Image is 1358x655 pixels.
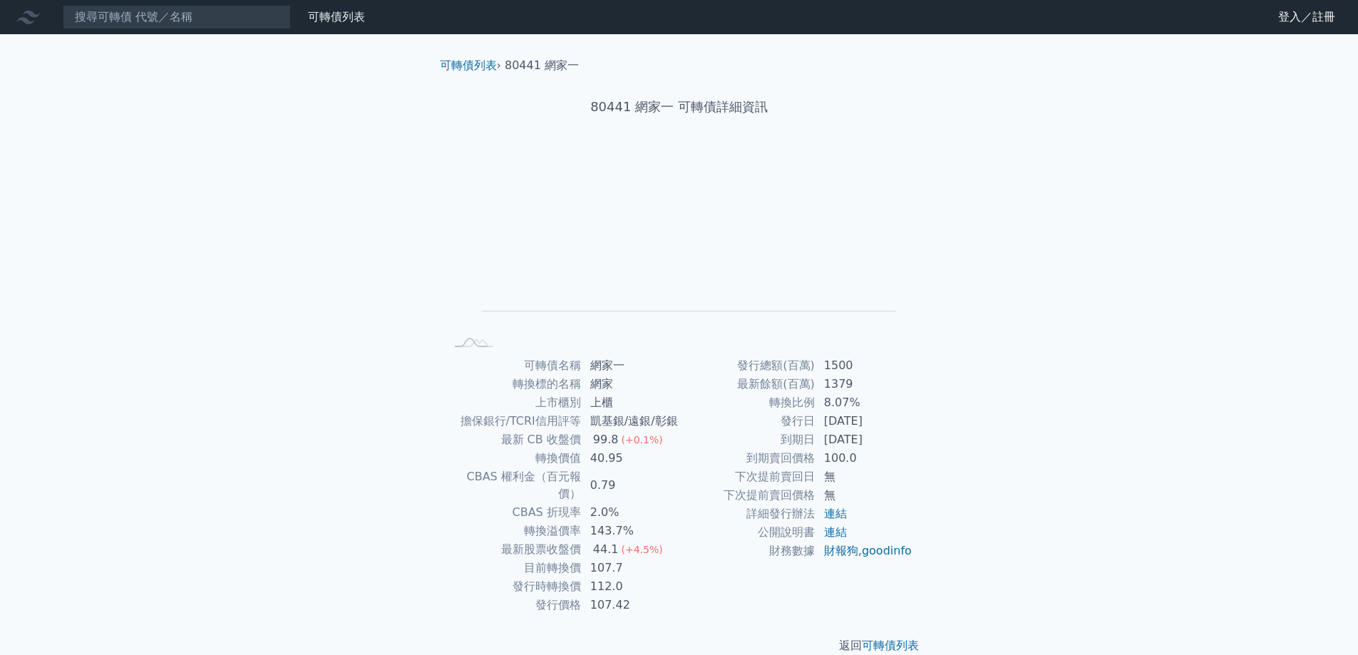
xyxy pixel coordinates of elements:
a: 可轉債列表 [862,639,919,652]
div: 99.8 [590,431,622,448]
td: 107.42 [582,596,679,614]
td: 轉換標的名稱 [446,375,582,393]
td: 發行總額(百萬) [679,356,816,375]
span: (+4.5%) [621,544,662,555]
td: 2.0% [582,503,679,522]
p: 返回 [428,637,930,654]
div: 44.1 [590,541,622,558]
td: 143.7% [582,522,679,540]
h1: 80441 網家一 可轉債詳細資訊 [428,97,930,117]
a: 登入／註冊 [1267,6,1347,29]
td: [DATE] [816,412,913,430]
td: 網家一 [582,356,679,375]
td: 公開說明書 [679,523,816,542]
td: 最新 CB 收盤價 [446,430,582,449]
td: 網家 [582,375,679,393]
td: 發行日 [679,412,816,430]
td: 目前轉換價 [446,559,582,577]
td: 詳細發行辦法 [679,505,816,523]
td: 轉換比例 [679,393,816,412]
li: 80441 網家一 [505,57,579,74]
td: 上櫃 [582,393,679,412]
g: Chart [468,162,896,332]
td: 112.0 [582,577,679,596]
td: 財務數據 [679,542,816,560]
td: CBAS 折現率 [446,503,582,522]
a: goodinfo [862,544,912,557]
td: 最新餘額(百萬) [679,375,816,393]
td: 到期日 [679,430,816,449]
td: 到期賣回價格 [679,449,816,468]
td: 1500 [816,356,913,375]
td: CBAS 權利金（百元報價） [446,468,582,503]
span: (+0.1%) [621,434,662,445]
a: 可轉債列表 [440,58,497,72]
td: 1379 [816,375,913,393]
td: 0.79 [582,468,679,503]
td: 最新股票收盤價 [446,540,582,559]
td: 凱基銀/遠銀/彰銀 [582,412,679,430]
td: [DATE] [816,430,913,449]
td: 107.7 [582,559,679,577]
td: 發行價格 [446,596,582,614]
td: , [816,542,913,560]
td: 可轉債名稱 [446,356,582,375]
td: 40.95 [582,449,679,468]
li: › [440,57,501,74]
td: 8.07% [816,393,913,412]
td: 無 [816,486,913,505]
a: 可轉債列表 [308,10,365,24]
td: 擔保銀行/TCRI信用評等 [446,412,582,430]
td: 無 [816,468,913,486]
a: 財報狗 [824,544,858,557]
td: 下次提前賣回價格 [679,486,816,505]
td: 上市櫃別 [446,393,582,412]
td: 轉換溢價率 [446,522,582,540]
td: 下次提前賣回日 [679,468,816,486]
td: 100.0 [816,449,913,468]
a: 連結 [824,507,847,520]
td: 發行時轉換價 [446,577,582,596]
td: 轉換價值 [446,449,582,468]
a: 連結 [824,525,847,539]
input: 搜尋可轉債 代號／名稱 [63,5,291,29]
